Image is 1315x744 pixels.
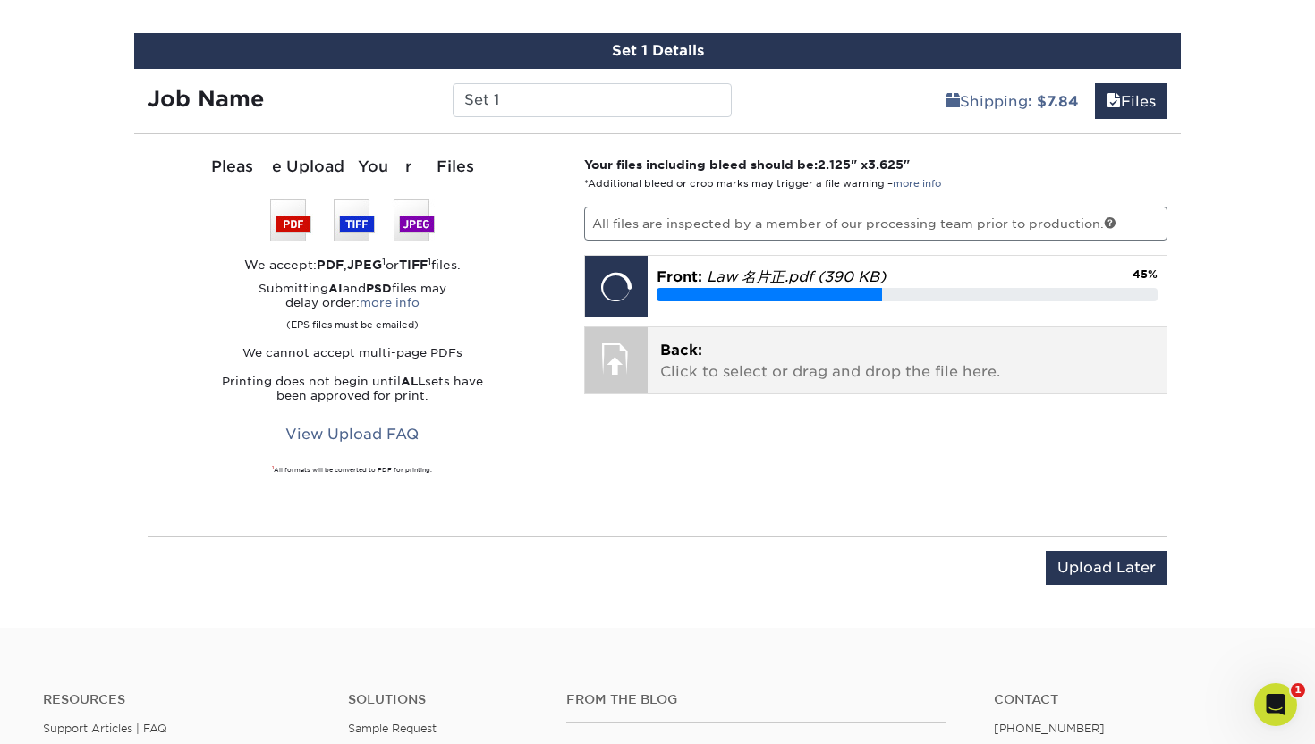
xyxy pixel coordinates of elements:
strong: Job Name [148,86,264,112]
strong: AI [328,282,343,295]
span: 3.625 [868,157,904,172]
em: Law 名片正.pdf (390 KB) [707,268,886,285]
strong: Your files including bleed should be: " x " [584,157,910,172]
span: 2.125 [818,157,851,172]
h4: From the Blog [566,692,946,707]
span: files [1107,93,1121,110]
p: All files are inspected by a member of our processing team prior to production. [584,207,1168,241]
h4: Resources [43,692,321,707]
b: : $7.84 [1028,93,1079,110]
small: (EPS files must be emailed) [286,310,419,332]
h4: Solutions [348,692,539,707]
small: *Additional bleed or crop marks may trigger a file warning – [584,178,941,190]
p: Click to select or drag and drop the file here. [660,340,1155,383]
a: Contact [994,692,1272,707]
p: Submitting and files may delay order: [148,282,557,332]
a: View Upload FAQ [274,418,430,452]
a: more info [893,178,941,190]
span: Front: [657,268,702,285]
input: Upload Later [1046,551,1167,585]
p: We cannot accept multi-page PDFs [148,346,557,360]
iframe: Intercom live chat [1254,683,1297,726]
sup: 1 [428,256,431,266]
strong: TIFF [399,258,428,272]
a: Shipping: $7.84 [934,83,1090,119]
div: Set 1 Details [134,33,1181,69]
strong: JPEG [347,258,382,272]
a: Files [1095,83,1167,119]
strong: ALL [401,375,425,388]
div: Please Upload Your Files [148,156,557,179]
a: Sample Request [348,722,437,735]
span: Back: [660,342,702,359]
sup: 1 [382,256,386,266]
sup: 1 [272,465,274,470]
span: shipping [946,93,960,110]
p: Printing does not begin until sets have been approved for print. [148,375,557,403]
input: Enter a job name [453,83,731,117]
strong: PSD [366,282,392,295]
strong: PDF [317,258,344,272]
span: 1 [1291,683,1305,697]
div: We accept: , or files. [148,256,557,274]
a: more info [360,296,420,309]
img: We accept: PSD, TIFF, or JPEG (JPG) [270,199,435,241]
a: [PHONE_NUMBER] [994,722,1105,735]
iframe: Google Customer Reviews [4,689,152,738]
div: All formats will be converted to PDF for printing. [148,466,557,475]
